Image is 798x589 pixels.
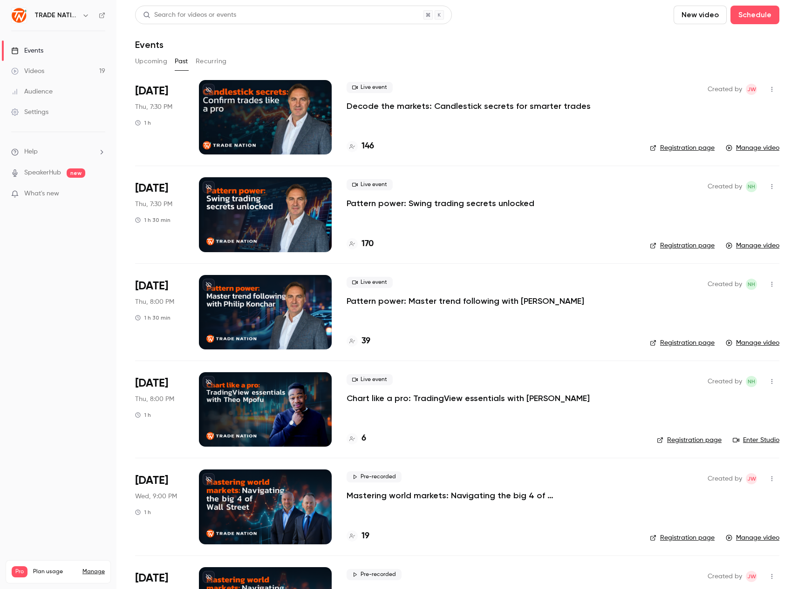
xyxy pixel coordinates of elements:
[747,84,756,95] span: JW
[733,435,779,445] a: Enter Studio
[135,395,174,404] span: Thu, 8:00 PM
[746,473,757,484] span: Jolene Wood
[747,571,756,582] span: JW
[347,277,393,288] span: Live event
[135,473,168,488] span: [DATE]
[347,100,591,112] a: Decode the markets: Candlestick secrets for smarter trades
[135,181,168,196] span: [DATE]
[347,569,402,580] span: Pre-recorded
[347,198,534,209] a: Pattern power: Swing trading secrets unlocked
[347,238,374,250] a: 170
[730,6,779,24] button: Schedule
[657,435,722,445] a: Registration page
[361,140,374,153] h4: 146
[143,10,236,20] div: Search for videos or events
[746,571,757,582] span: Jolene Wood
[135,314,171,321] div: 1 h 30 min
[11,46,43,55] div: Events
[746,181,757,192] span: Nicole Henn
[726,241,779,250] a: Manage video
[708,376,742,387] span: Created by
[347,335,370,348] a: 39
[135,80,184,154] div: Sep 25 Thu, 7:30 PM (Africa/Johannesburg)
[135,372,184,447] div: Jul 10 Thu, 8:00 PM (Africa/Johannesburg)
[135,177,184,252] div: Aug 28 Thu, 7:30 PM (Africa/Johannesburg)
[33,568,77,576] span: Plan usage
[135,469,184,544] div: Jun 25 Wed, 8:00 PM (Europe/London)
[347,471,402,482] span: Pre-recorded
[135,509,151,516] div: 1 h
[135,119,151,127] div: 1 h
[347,179,393,190] span: Live event
[135,297,174,307] span: Thu, 8:00 PM
[94,190,105,198] iframe: Noticeable Trigger
[347,393,590,404] a: Chart like a pro: TradingView essentials with [PERSON_NAME]
[11,147,105,157] li: help-dropdown-opener
[82,568,105,576] a: Manage
[24,147,38,157] span: Help
[726,143,779,153] a: Manage video
[650,241,715,250] a: Registration page
[11,87,53,96] div: Audience
[135,200,172,209] span: Thu, 7:30 PM
[135,216,171,224] div: 1 h 30 min
[361,530,369,542] h4: 19
[135,54,167,69] button: Upcoming
[674,6,727,24] button: New video
[708,473,742,484] span: Created by
[650,338,715,348] a: Registration page
[347,490,626,501] a: Mastering world markets: Navigating the big 4 of [GEOGRAPHIC_DATA] - [GEOGRAPHIC_DATA]
[746,279,757,290] span: Nicole Henn
[135,275,184,349] div: Jul 31 Thu, 8:00 PM (Africa/Johannesburg)
[746,84,757,95] span: Jolene Wood
[747,473,756,484] span: JW
[347,295,584,307] a: Pattern power: Master trend following with [PERSON_NAME]
[34,11,78,20] h6: TRADE NATION
[347,530,369,542] a: 19
[361,432,366,445] h4: 6
[24,189,59,199] span: What's new
[347,432,366,445] a: 6
[708,84,742,95] span: Created by
[347,140,374,153] a: 146
[67,168,85,178] span: new
[361,335,370,348] h4: 39
[726,338,779,348] a: Manage video
[748,181,755,192] span: NH
[708,571,742,582] span: Created by
[650,143,715,153] a: Registration page
[135,39,164,50] h1: Events
[708,181,742,192] span: Created by
[135,492,177,501] span: Wed, 9:00 PM
[135,279,168,294] span: [DATE]
[361,238,374,250] h4: 170
[12,566,27,577] span: Pro
[347,82,393,93] span: Live event
[24,168,61,178] a: SpeakerHub
[748,279,755,290] span: NH
[650,533,715,542] a: Registration page
[135,411,151,419] div: 1 h
[196,54,227,69] button: Recurring
[347,374,393,385] span: Live event
[135,102,172,112] span: Thu, 7:30 PM
[135,571,168,586] span: [DATE]
[11,67,44,76] div: Videos
[175,54,188,69] button: Past
[11,107,48,117] div: Settings
[726,533,779,542] a: Manage video
[708,279,742,290] span: Created by
[748,376,755,387] span: NH
[746,376,757,387] span: Nicole Henn
[135,84,168,99] span: [DATE]
[135,376,168,391] span: [DATE]
[12,8,27,23] img: TRADE NATION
